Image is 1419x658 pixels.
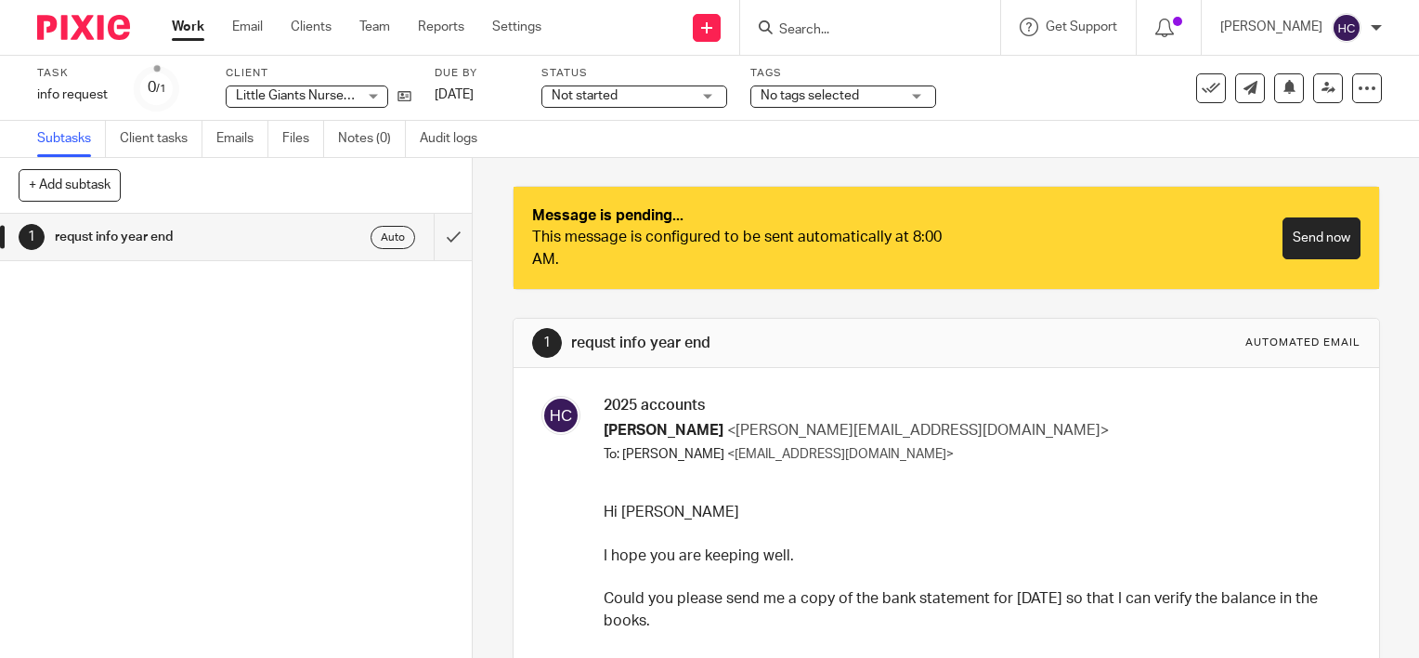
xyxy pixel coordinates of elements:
[1282,217,1360,259] a: Send now
[232,18,263,36] a: Email
[435,66,518,81] label: Due by
[552,89,618,102] span: Not started
[532,227,946,270] div: This message is configured to be sent automatically at 8:00 AM.
[777,22,944,39] input: Search
[1046,20,1117,33] span: Get Support
[727,423,1109,438] span: <[PERSON_NAME][EMAIL_ADDRESS][DOMAIN_NAME]>
[37,66,111,81] label: Task
[1245,336,1360,350] div: Automated email
[37,86,111,104] div: info request
[604,588,1347,632] p: Could you please send me a copy of the bank statement for [DATE] so that I can verify the balance...
[19,224,45,250] div: 1
[571,334,985,353] h1: requst info year end
[761,89,859,102] span: No tags selected
[37,15,130,40] img: Pixie
[420,121,491,157] a: Audit logs
[532,328,562,358] div: 1
[541,66,727,81] label: Status
[604,448,724,461] span: To: [PERSON_NAME]
[55,223,295,251] h1: requst info year end
[492,18,541,36] a: Settings
[604,546,1347,567] p: I hope you are keeping well.
[604,423,723,438] span: [PERSON_NAME]
[338,121,406,157] a: Notes (0)
[156,84,166,94] small: /1
[359,18,390,36] a: Team
[236,89,468,102] span: Little Giants Nursery (Carterton) Limited
[750,66,936,81] label: Tags
[1220,18,1322,36] p: [PERSON_NAME]
[120,121,202,157] a: Client tasks
[37,121,106,157] a: Subtasks
[604,502,1347,523] p: Hi [PERSON_NAME]
[1332,13,1361,43] img: svg%3E
[148,77,166,99] div: 0
[371,226,415,249] div: Auto
[226,66,411,81] label: Client
[19,169,121,201] button: + Add subtask
[604,396,1347,415] h3: 2025 accounts
[172,18,204,36] a: Work
[282,121,324,157] a: Files
[418,18,464,36] a: Reports
[532,208,683,223] strong: Message is pending...
[291,18,332,36] a: Clients
[216,121,268,157] a: Emails
[727,448,954,461] span: <[EMAIL_ADDRESS][DOMAIN_NAME]>
[541,396,580,435] img: svg%3E
[435,88,474,101] span: [DATE]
